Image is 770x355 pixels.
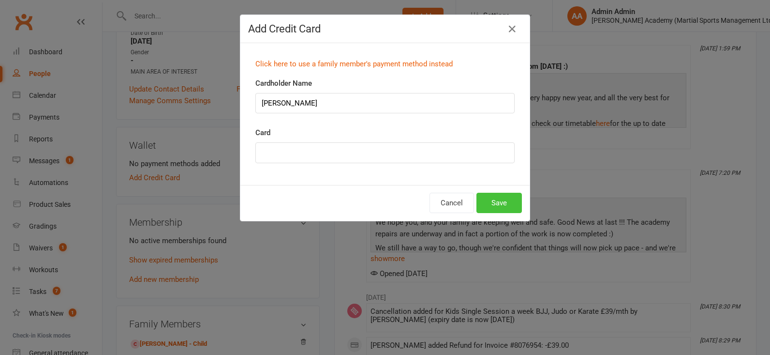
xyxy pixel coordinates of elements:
a: Click here to use a family member's payment method instead [255,60,453,68]
button: Cancel [429,193,474,213]
iframe: Secure card payment input frame [262,149,508,157]
h4: Add Credit Card [248,23,522,35]
label: Card [255,127,270,139]
button: Close [504,21,520,37]
button: Save [476,193,522,213]
label: Cardholder Name [255,77,312,89]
